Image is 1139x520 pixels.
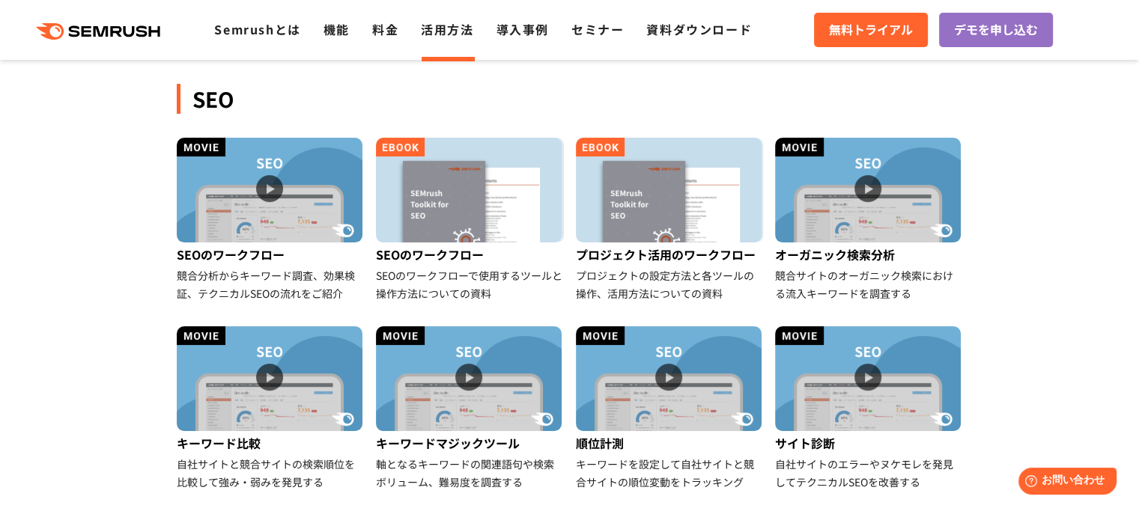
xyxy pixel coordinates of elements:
[576,431,764,455] div: 順位計測
[1006,462,1123,504] iframe: Help widget launcher
[177,326,365,491] a: キーワード比較 自社サイトと競合サイトの検索順位を比較して強み・弱みを発見する
[576,455,764,491] div: キーワードを設定して自社サイトと競合サイトの順位変動をトラッキング
[576,138,764,302] a: プロジェクト活用のワークフロー プロジェクトの設定方法と各ツールの操作、活用方法についての資料
[954,20,1038,40] span: デモを申し込む
[646,20,752,38] a: 資料ダウンロード
[829,20,913,40] span: 無料トライアル
[376,455,564,491] div: 軸となるキーワードの関連語句や検索ボリューム、難易度を調査する
[177,84,963,114] div: SEO
[177,242,365,266] div: SEOのワークフロー
[376,266,564,302] div: SEOのワークフローで使用するツールと操作方法についての資料
[571,20,624,38] a: セミナー
[376,326,564,491] a: キーワードマジックツール 軸となるキーワードの関連語句や検索ボリューム、難易度を調査する
[177,266,365,302] div: 競合分析からキーワード調査、効果検証、テクニカルSEOの流れをご紹介
[214,20,300,38] a: Semrushとは
[372,20,398,38] a: 料金
[376,138,564,302] a: SEOのワークフロー SEOのワークフローで使用するツールと操作方法についての資料
[376,242,564,266] div: SEOのワークフロー
[939,13,1053,47] a: デモを申し込む
[324,20,350,38] a: 機能
[496,20,549,38] a: 導入事例
[775,266,963,302] div: 競合サイトのオーガニック検索における流入キーワードを調査する
[576,266,764,302] div: プロジェクトの設定方法と各ツールの操作、活用方法についての資料
[775,326,963,491] a: サイト診断 自社サイトのエラーやヌケモレを発見してテクニカルSEOを改善する
[775,455,963,491] div: 自社サイトのエラーやヌケモレを発見してテクニカルSEOを改善する
[576,326,764,491] a: 順位計測 キーワードを設定して自社サイトと競合サイトの順位変動をトラッキング
[421,20,473,38] a: 活用方法
[177,138,365,302] a: SEOのワークフロー 競合分析からキーワード調査、効果検証、テクニカルSEOの流れをご紹介
[775,138,963,302] a: オーガニック検索分析 競合サイトのオーガニック検索における流入キーワードを調査する
[814,13,928,47] a: 無料トライアル
[177,455,365,491] div: 自社サイトと競合サイトの検索順位を比較して強み・弱みを発見する
[576,242,764,266] div: プロジェクト活用のワークフロー
[376,431,564,455] div: キーワードマジックツール
[775,242,963,266] div: オーガニック検索分析
[177,431,365,455] div: キーワード比較
[775,431,963,455] div: サイト診断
